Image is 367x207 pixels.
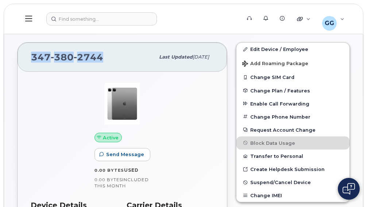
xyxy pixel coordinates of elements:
button: Block Data Usage [236,136,349,150]
button: Send Message [94,148,150,161]
div: Quicklinks [292,12,316,26]
span: included this month [94,177,149,189]
input: Find something... [46,12,157,25]
a: Create Helpdesk Submission [236,163,349,176]
span: Send Message [106,151,144,158]
button: Transfer to Personal [236,150,349,163]
div: Gwendolyn Garrison [317,12,349,26]
span: 347 [31,52,103,63]
span: 0.00 Bytes [94,168,124,173]
img: image20231002-3703462-f5z94h.jpeg [100,82,144,126]
span: 380 [51,52,74,63]
button: Change IMEI [236,189,349,202]
span: Change Plan / Features [250,88,310,93]
span: used [124,167,139,173]
img: Open chat [343,183,355,195]
span: Enable Call Forwarding [250,101,309,106]
span: 2744 [74,52,103,63]
button: Change Phone Number [236,110,349,123]
span: Add Roaming Package [242,61,308,68]
button: Change SIM Card [236,71,349,84]
button: Suspend/Cancel Device [236,176,349,189]
button: Add Roaming Package [236,56,349,71]
a: Edit Device / Employee [236,43,349,56]
span: [DATE] [193,54,209,60]
span: GG [325,19,334,28]
span: Active [103,134,119,141]
span: Last updated [159,54,193,60]
button: Enable Call Forwarding [236,97,349,110]
span: 0.00 Bytes [94,177,122,182]
button: Request Account Change [236,123,349,136]
span: Suspend/Cancel Device [250,180,311,185]
button: Change Plan / Features [236,84,349,97]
